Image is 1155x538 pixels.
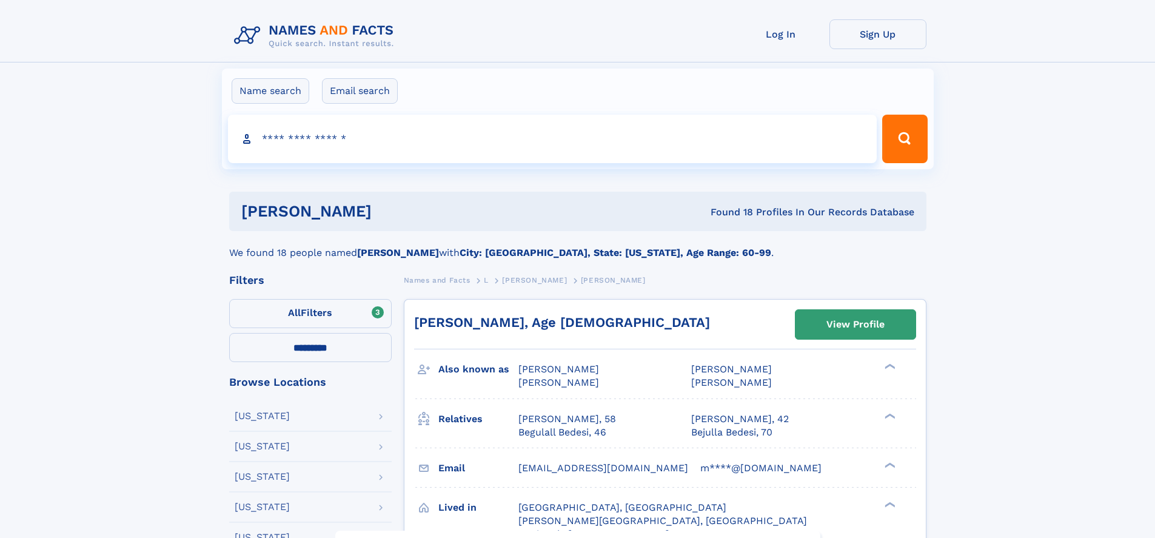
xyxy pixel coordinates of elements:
a: Log In [732,19,829,49]
a: Sign Up [829,19,926,49]
span: [PERSON_NAME] [518,377,599,388]
div: ❯ [882,412,896,420]
a: L [484,272,489,287]
label: Email search [322,78,398,104]
div: [US_STATE] [235,472,290,482]
h3: Lived in [438,497,518,518]
span: [PERSON_NAME] [581,276,646,284]
div: [US_STATE] [235,502,290,512]
span: [EMAIL_ADDRESS][DOMAIN_NAME] [518,462,688,474]
span: L [484,276,489,284]
div: ❯ [882,500,896,508]
a: [PERSON_NAME] [502,272,567,287]
div: Found 18 Profiles In Our Records Database [541,206,914,219]
div: ❯ [882,461,896,469]
h1: [PERSON_NAME] [241,204,541,219]
img: Logo Names and Facts [229,19,404,52]
label: Name search [232,78,309,104]
a: Begulall Bedesi, 46 [518,426,606,439]
div: [US_STATE] [235,411,290,421]
div: View Profile [826,311,885,338]
span: [PERSON_NAME] [518,363,599,375]
a: [PERSON_NAME], Age [DEMOGRAPHIC_DATA] [414,315,710,330]
label: Filters [229,299,392,328]
input: search input [228,115,877,163]
b: [PERSON_NAME] [357,247,439,258]
span: All [288,307,301,318]
a: Bejulla Bedesi, 70 [691,426,772,439]
a: [PERSON_NAME], 42 [691,412,789,426]
div: Browse Locations [229,377,392,388]
a: Names and Facts [404,272,470,287]
span: [PERSON_NAME][GEOGRAPHIC_DATA], [GEOGRAPHIC_DATA] [518,515,807,526]
span: [PERSON_NAME] [691,377,772,388]
b: City: [GEOGRAPHIC_DATA], State: [US_STATE], Age Range: 60-99 [460,247,771,258]
span: [PERSON_NAME] [691,363,772,375]
div: We found 18 people named with . [229,231,926,260]
button: Search Button [882,115,927,163]
h3: Relatives [438,409,518,429]
div: [US_STATE] [235,442,290,451]
h3: Also known as [438,359,518,380]
span: [PERSON_NAME] [502,276,567,284]
div: ❯ [882,363,896,371]
h3: Email [438,458,518,479]
div: Filters [229,275,392,286]
a: [PERSON_NAME], 58 [518,412,616,426]
span: [GEOGRAPHIC_DATA], [GEOGRAPHIC_DATA] [518,502,726,513]
a: View Profile [795,310,916,339]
